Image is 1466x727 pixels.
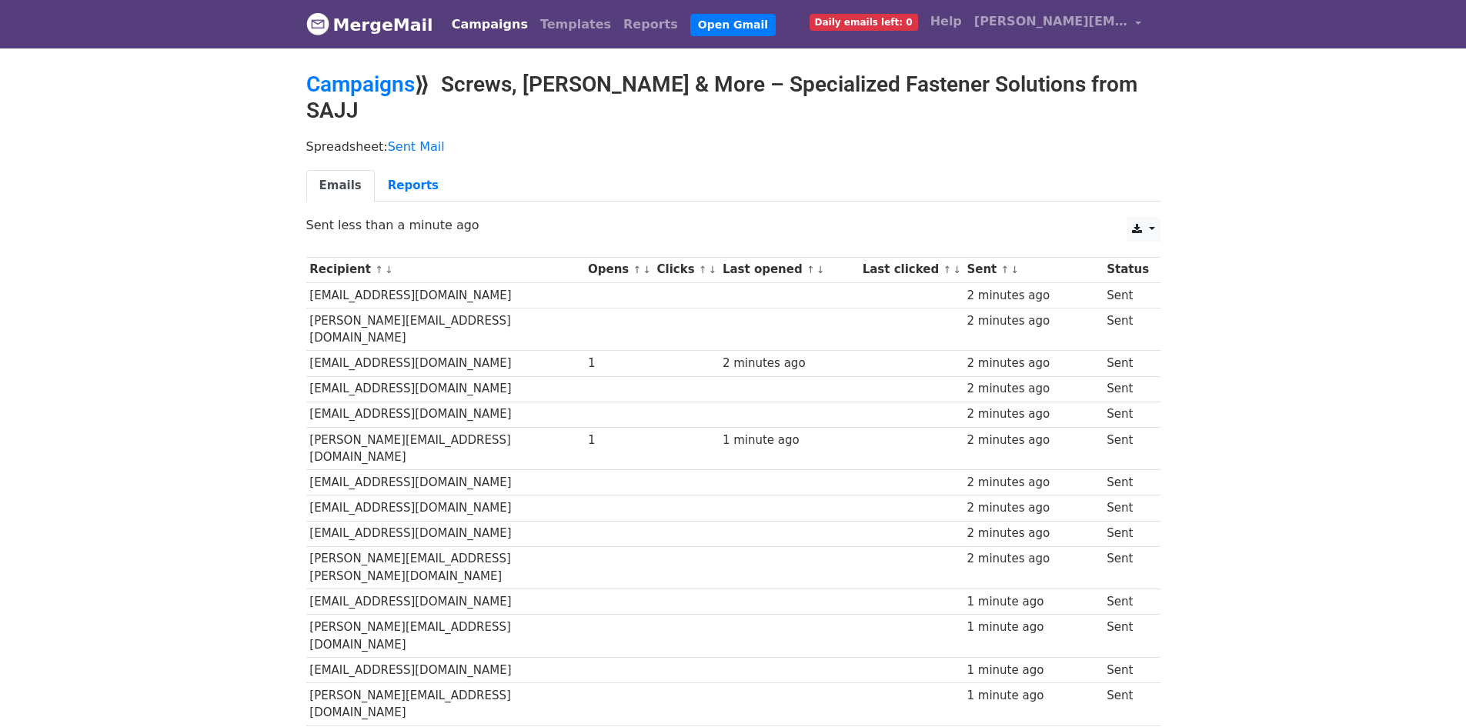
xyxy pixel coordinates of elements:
[1103,427,1152,470] td: Sent
[306,12,329,35] img: MergeMail logo
[306,72,1160,123] h2: ⟫ Screws, [PERSON_NAME] & More – Specialized Fastener Solutions from SAJJ
[967,593,1099,611] div: 1 minute ago
[709,264,717,275] a: ↓
[924,6,968,37] a: Help
[690,14,776,36] a: Open Gmail
[306,308,585,351] td: [PERSON_NAME][EMAIL_ADDRESS][DOMAIN_NAME]
[967,525,1099,542] div: 2 minutes ago
[306,521,585,546] td: [EMAIL_ADDRESS][DOMAIN_NAME]
[653,257,719,282] th: Clicks
[306,615,585,658] td: [PERSON_NAME][EMAIL_ADDRESS][DOMAIN_NAME]
[375,170,452,202] a: Reports
[1103,402,1152,427] td: Sent
[306,72,415,97] a: Campaigns
[306,495,585,521] td: [EMAIL_ADDRESS][DOMAIN_NAME]
[643,264,651,275] a: ↓
[699,264,707,275] a: ↑
[306,427,585,470] td: [PERSON_NAME][EMAIL_ADDRESS][DOMAIN_NAME]
[967,380,1099,398] div: 2 minutes ago
[963,257,1104,282] th: Sent
[306,470,585,495] td: [EMAIL_ADDRESS][DOMAIN_NAME]
[859,257,963,282] th: Last clicked
[803,6,924,37] a: Daily emails left: 0
[967,499,1099,517] div: 2 minutes ago
[588,355,650,372] div: 1
[967,405,1099,423] div: 2 minutes ago
[968,6,1148,42] a: [PERSON_NAME][EMAIL_ADDRESS][DOMAIN_NAME]
[974,12,1128,31] span: [PERSON_NAME][EMAIL_ADDRESS][DOMAIN_NAME]
[306,589,585,615] td: [EMAIL_ADDRESS][DOMAIN_NAME]
[633,264,641,275] a: ↑
[388,139,445,154] a: Sent Mail
[1103,282,1152,308] td: Sent
[306,8,433,41] a: MergeMail
[967,355,1099,372] div: 2 minutes ago
[967,287,1099,305] div: 2 minutes ago
[1103,615,1152,658] td: Sent
[588,432,650,449] div: 1
[953,264,961,275] a: ↓
[1010,264,1019,275] a: ↓
[375,264,383,275] a: ↑
[306,138,1160,155] p: Spreadsheet:
[967,662,1099,679] div: 1 minute ago
[1103,351,1152,376] td: Sent
[306,376,585,402] td: [EMAIL_ADDRESS][DOMAIN_NAME]
[306,657,585,682] td: [EMAIL_ADDRESS][DOMAIN_NAME]
[943,264,951,275] a: ↑
[967,432,1099,449] div: 2 minutes ago
[1103,657,1152,682] td: Sent
[1103,308,1152,351] td: Sent
[967,474,1099,492] div: 2 minutes ago
[306,282,585,308] td: [EMAIL_ADDRESS][DOMAIN_NAME]
[306,683,585,726] td: [PERSON_NAME][EMAIL_ADDRESS][DOMAIN_NAME]
[1103,470,1152,495] td: Sent
[1001,264,1010,275] a: ↑
[306,546,585,589] td: [PERSON_NAME][EMAIL_ADDRESS][PERSON_NAME][DOMAIN_NAME]
[446,9,534,40] a: Campaigns
[385,264,393,275] a: ↓
[306,170,375,202] a: Emails
[810,14,918,31] span: Daily emails left: 0
[806,264,815,275] a: ↑
[584,257,653,282] th: Opens
[723,355,855,372] div: 2 minutes ago
[1103,589,1152,615] td: Sent
[1103,546,1152,589] td: Sent
[617,9,684,40] a: Reports
[1103,521,1152,546] td: Sent
[967,550,1099,568] div: 2 minutes ago
[816,264,825,275] a: ↓
[1103,376,1152,402] td: Sent
[306,257,585,282] th: Recipient
[967,619,1099,636] div: 1 minute ago
[719,257,859,282] th: Last opened
[1103,495,1152,521] td: Sent
[534,9,617,40] a: Templates
[1103,257,1152,282] th: Status
[723,432,855,449] div: 1 minute ago
[306,217,1160,233] p: Sent less than a minute ago
[1103,683,1152,726] td: Sent
[306,351,585,376] td: [EMAIL_ADDRESS][DOMAIN_NAME]
[306,402,585,427] td: [EMAIL_ADDRESS][DOMAIN_NAME]
[967,312,1099,330] div: 2 minutes ago
[967,687,1099,705] div: 1 minute ago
